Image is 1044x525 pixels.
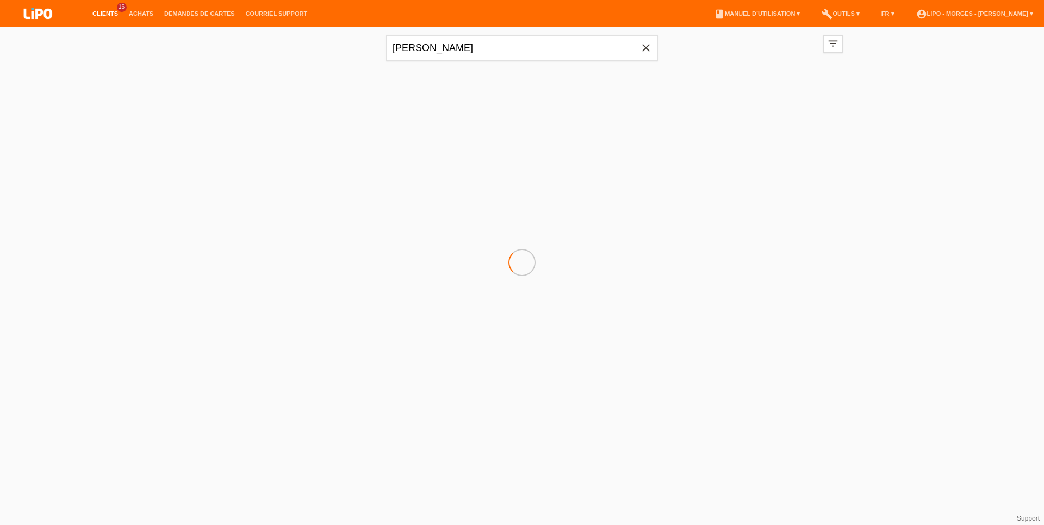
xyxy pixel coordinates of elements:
a: LIPO pay [11,22,65,30]
i: close [639,41,652,54]
a: bookManuel d’utilisation ▾ [709,10,805,17]
input: Recherche... [386,35,658,61]
a: FR ▾ [876,10,900,17]
a: Clients [87,10,123,17]
a: account_circleLIPO - Morges - [PERSON_NAME] ▾ [911,10,1039,17]
a: Courriel Support [240,10,313,17]
a: Achats [123,10,159,17]
a: buildOutils ▾ [816,10,865,17]
i: book [714,9,725,20]
i: filter_list [827,37,839,49]
a: Demandes de cartes [159,10,240,17]
span: 16 [117,3,127,12]
a: Support [1017,515,1040,522]
i: build [822,9,832,20]
i: account_circle [916,9,927,20]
